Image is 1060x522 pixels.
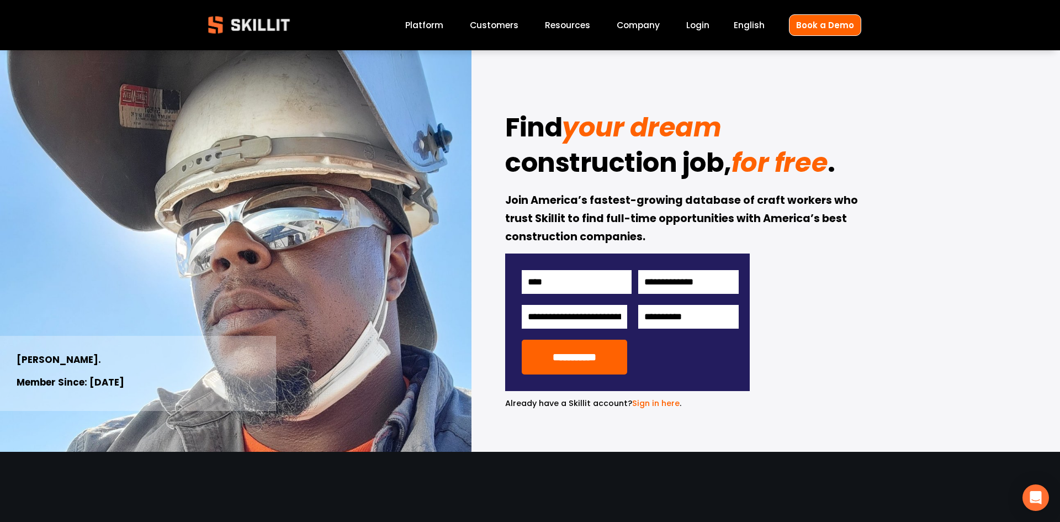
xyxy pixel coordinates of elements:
p: . [505,397,750,410]
strong: Member Since: [DATE] [17,375,124,391]
a: Sign in here [632,398,680,409]
a: Customers [470,18,518,33]
a: Platform [405,18,443,33]
span: English [734,19,765,31]
em: for free [732,144,828,181]
span: Resources [545,19,590,31]
strong: Join America’s fastest-growing database of craft workers who trust Skillit to find full-time oppo... [505,192,860,246]
img: Skillit [199,8,299,41]
a: folder dropdown [545,18,590,33]
div: Open Intercom Messenger [1022,484,1049,511]
em: your dream [562,109,721,146]
span: Already have a Skillit account? [505,398,632,409]
div: language picker [734,18,765,33]
strong: Find [505,107,562,152]
a: Company [617,18,660,33]
strong: [PERSON_NAME]. [17,352,101,368]
a: Login [686,18,709,33]
a: Book a Demo [789,14,861,36]
strong: construction job, [505,143,732,188]
strong: . [828,143,835,188]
